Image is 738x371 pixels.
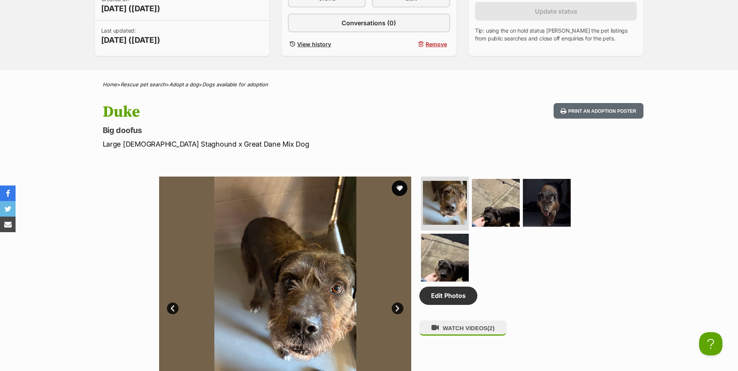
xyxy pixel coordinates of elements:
span: [DATE] ([DATE]) [101,3,160,14]
span: View history [297,40,331,48]
button: Print an adoption poster [554,103,643,119]
span: Conversations (0) [342,18,396,28]
button: Remove [372,38,450,50]
button: Update status [475,2,637,21]
p: Tip: using the on hold status [PERSON_NAME] the pet listings from public searches and close off e... [475,27,637,42]
a: Rescue pet search [121,81,166,87]
span: Update status [535,7,577,16]
a: Adopt a dog [169,81,199,87]
a: Home [103,81,117,87]
p: Big doofus [103,125,432,136]
p: Large [DEMOGRAPHIC_DATA] Staghound x Great Dane Mix Dog [103,139,432,149]
h1: Duke [103,103,432,121]
a: View history [288,38,366,50]
button: WATCH VIDEOS(2) [419,320,507,336]
a: Edit Photos [419,287,477,304]
img: Photo of Duke [523,179,571,227]
a: Dogs available for adoption [202,81,268,87]
p: Last updated: [101,27,160,45]
img: consumer-privacy-logo.png [1,1,7,7]
img: Photo of Duke [423,181,467,225]
a: Conversations (0) [288,14,450,32]
iframe: Help Scout Beacon - Open [699,332,722,355]
button: favourite [392,180,407,196]
a: Prev [167,303,179,314]
div: > > > [83,82,655,87]
img: Photo of Duke [472,179,520,227]
span: [DATE] ([DATE]) [101,35,160,45]
a: Next [392,303,403,314]
span: Remove [426,40,447,48]
img: Photo of Duke [421,234,469,282]
span: (2) [487,325,494,331]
